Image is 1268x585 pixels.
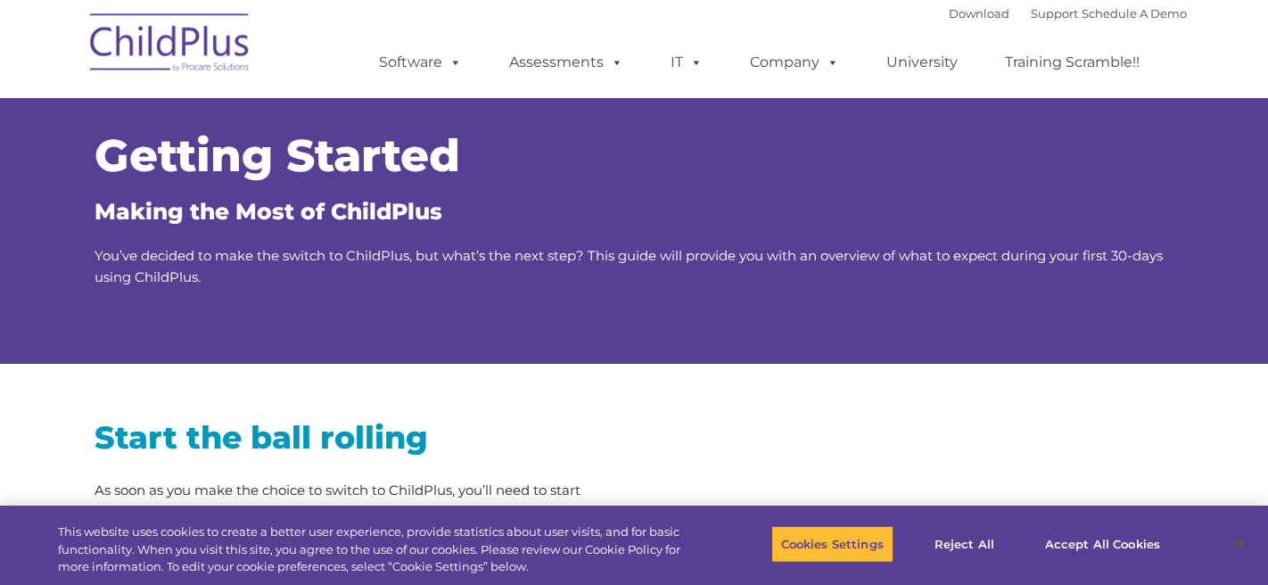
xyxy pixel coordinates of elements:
[1220,524,1259,564] button: Close
[491,45,641,80] a: Assessments
[81,1,259,90] img: ChildPlus by Procare Solutions
[949,6,1187,21] font: |
[95,417,621,457] h2: Start the ball rolling
[1031,6,1078,21] a: Support
[95,247,1163,285] span: You’ve decided to make the switch to ChildPlus, but what’s the next step? This guide will provide...
[361,45,480,80] a: Software
[732,45,857,80] a: Company
[1035,525,1170,563] button: Accept All Cookies
[95,128,460,183] span: Getting Started
[909,525,1020,563] button: Reject All
[1082,6,1187,21] a: Schedule A Demo
[95,198,442,225] span: Making the Most of ChildPlus
[771,525,893,563] button: Cookies Settings
[58,523,697,576] div: This website uses cookies to create a better user experience, provide statistics about user visit...
[987,45,1157,80] a: Training Scramble!!
[95,480,621,523] p: As soon as you make the choice to switch to ChildPlus, you’ll need to start several processes to ...
[869,45,976,80] a: University
[653,45,720,80] a: IT
[949,6,1009,21] a: Download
